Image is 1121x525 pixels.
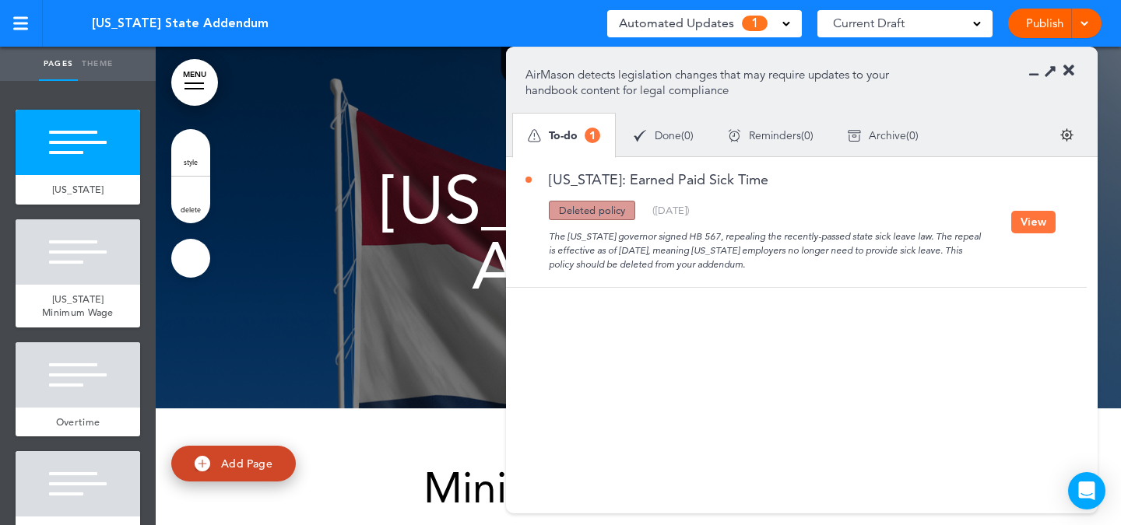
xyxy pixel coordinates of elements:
[804,130,810,141] span: 0
[92,15,269,32] span: [US_STATE] State Addendum
[1068,472,1105,509] div: Open Intercom Messenger
[549,130,578,141] span: To-do
[749,130,801,141] span: Reminders
[52,183,104,196] span: [US_STATE]
[16,285,140,327] a: [US_STATE] Minimum Wage
[525,67,912,98] p: AirMason detects legislation changes that may require updates to your handbook content for legal ...
[78,47,117,81] a: Theme
[1020,9,1069,38] a: Publish
[39,47,78,81] a: Pages
[655,204,687,216] span: [DATE]
[42,292,114,320] span: [US_STATE] Minimum Wage
[528,129,541,142] img: apu_icons_todo.svg
[171,446,296,482] a: Add Page
[742,16,768,31] span: 1
[16,175,140,205] a: [US_STATE]
[171,129,210,176] a: style
[56,415,100,429] span: Overtime
[195,456,210,471] img: add.svg
[1011,211,1056,233] button: View
[381,161,897,305] span: [US_STATE] State Addendum
[684,130,691,141] span: 0
[249,467,1028,509] h1: Minimum Wage Policy
[16,408,140,437] a: Overtime
[1060,128,1074,142] img: settings.svg
[171,177,210,223] a: delete
[181,205,201,214] span: delete
[184,157,198,166] span: style
[221,456,272,470] span: Add Page
[619,12,734,34] span: Automated Updates
[848,129,861,142] img: apu_icons_archive.svg
[652,205,690,215] div: ( )
[711,115,831,156] div: ( )
[617,115,711,156] div: ( )
[549,201,635,220] div: Deleted policy
[525,173,768,187] a: [US_STATE]: Earned Paid Sick Time
[833,12,905,34] span: Current Draft
[831,115,936,156] div: ( )
[728,129,741,142] img: apu_icons_remind.svg
[525,220,1011,271] div: The [US_STATE] governor signed HB 567, repealing the recently-passed state sick leave law. The re...
[655,130,681,141] span: Done
[869,130,906,141] span: Archive
[909,130,915,141] span: 0
[585,128,600,143] span: 1
[171,59,218,106] a: MENU
[634,129,647,142] img: apu_icons_done.svg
